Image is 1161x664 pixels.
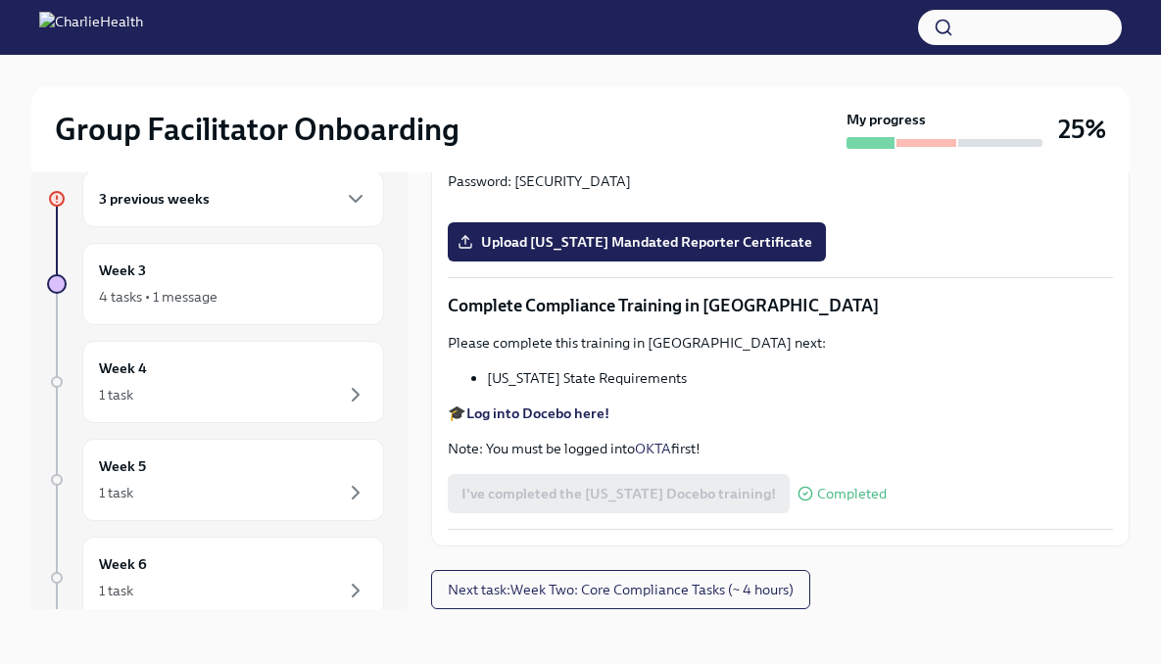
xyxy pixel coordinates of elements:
a: Week 34 tasks • 1 message [47,243,384,325]
img: CharlieHealth [39,12,143,43]
a: Week 51 task [47,439,384,521]
li: [US_STATE] State Requirements [487,368,1113,388]
a: OKTA [635,440,671,457]
p: Complete Compliance Training in [GEOGRAPHIC_DATA] [448,294,1113,317]
h6: Week 5 [99,455,146,477]
h6: Week 3 [99,260,146,281]
p: Please complete this training in [GEOGRAPHIC_DATA] next: [448,333,1113,353]
div: 3 previous weeks [82,170,384,227]
button: Next task:Week Two: Core Compliance Tasks (~ 4 hours) [431,570,810,609]
strong: My progress [847,110,926,129]
a: Week 61 task [47,537,384,619]
h6: Week 4 [99,357,147,379]
div: 1 task [99,483,133,502]
span: Completed [817,487,887,501]
p: Note: You must be logged into first! [448,439,1113,458]
div: 1 task [99,581,133,600]
h6: 3 previous weeks [99,188,210,210]
a: Week 41 task [47,341,384,423]
span: Upload [US_STATE] Mandated Reporter Certificate [461,232,812,252]
label: Upload [US_STATE] Mandated Reporter Certificate [448,222,826,261]
div: 1 task [99,385,133,404]
h3: 25% [1058,112,1106,147]
div: 4 tasks • 1 message [99,287,218,307]
p: 🎓 [448,403,1113,423]
h6: Week 6 [99,553,147,575]
a: Log into Docebo here! [466,404,609,422]
h2: Group Facilitator Onboarding [55,110,460,149]
span: Next task : Week Two: Core Compliance Tasks (~ 4 hours) [448,580,794,599]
